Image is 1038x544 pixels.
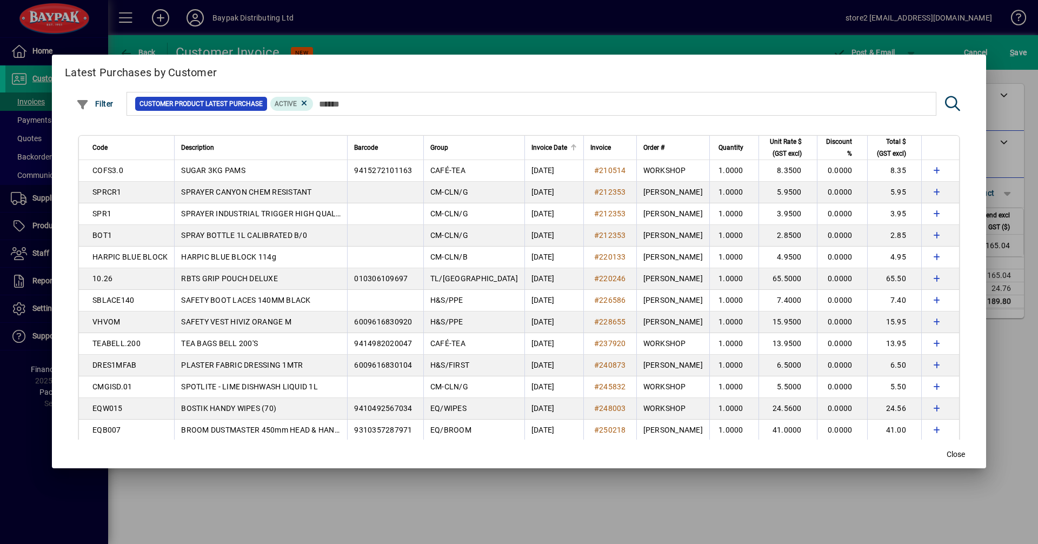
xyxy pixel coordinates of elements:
[430,382,468,391] span: CM-CLN/G
[599,166,626,175] span: 210514
[590,229,630,241] a: #212353
[590,424,630,436] a: #250218
[709,355,758,376] td: 1.0000
[590,208,630,220] a: #212353
[181,166,245,175] span: SUGAR 3KG PAMS
[643,142,703,154] div: Order #
[867,247,921,268] td: 4.95
[709,225,758,247] td: 1.0000
[92,426,121,434] span: EQB007
[594,188,599,196] span: #
[824,136,853,160] span: Discount %
[92,188,122,196] span: SPRCR1
[354,142,378,154] span: Barcode
[590,142,611,154] span: Invoice
[758,182,817,203] td: 5.9500
[524,225,583,247] td: [DATE]
[599,317,626,326] span: 228655
[92,361,136,369] span: DRES1MFAB
[599,188,626,196] span: 212353
[594,231,599,240] span: #
[181,404,276,413] span: BOSTIK HANDY WIPES (70)
[709,376,758,398] td: 1.0000
[874,136,906,160] span: Total $ (GST excl)
[636,333,709,355] td: WORKSHOP
[867,203,921,225] td: 3.95
[92,296,134,304] span: SBLACE140
[599,253,626,261] span: 220133
[817,376,868,398] td: 0.0000
[181,426,348,434] span: BROOM DUSTMASTER 450mm HEAD & HANDLE
[531,142,577,154] div: Invoice Date
[590,142,630,154] div: Invoice
[874,136,916,160] div: Total $ (GST excl)
[636,420,709,441] td: [PERSON_NAME]
[430,166,465,175] span: CAFÉ-TEA
[594,426,599,434] span: #
[594,339,599,348] span: #
[867,225,921,247] td: 2.85
[590,316,630,328] a: #228655
[181,253,276,261] span: HARPIC BLUE BLOCK 114g
[758,160,817,182] td: 8.3500
[817,398,868,420] td: 0.0000
[594,253,599,261] span: #
[867,355,921,376] td: 6.50
[867,311,921,333] td: 15.95
[636,247,709,268] td: [PERSON_NAME]
[181,339,258,348] span: TEA BAGS BELL 200'S
[92,166,123,175] span: COFS3.0
[354,274,408,283] span: 010306109697
[52,55,986,86] h2: Latest Purchases by Customer
[636,376,709,398] td: WORKSHOP
[718,142,743,154] span: Quantity
[181,361,303,369] span: PLASTER FABRIC DRESSING 1MTR
[430,274,518,283] span: TL/[GEOGRAPHIC_DATA]
[430,142,518,154] div: Group
[590,402,630,414] a: #248003
[92,142,108,154] span: Code
[817,333,868,355] td: 0.0000
[636,290,709,311] td: [PERSON_NAME]
[181,231,307,240] span: SPRAY BOTTLE 1L CALIBRATED B/0
[92,274,112,283] span: 10.26
[430,361,469,369] span: H&S/FIRST
[354,426,412,434] span: 9310357287971
[354,404,412,413] span: 9410492567034
[939,445,973,464] button: Close
[709,203,758,225] td: 1.0000
[709,160,758,182] td: 1.0000
[270,97,314,111] mat-chip: Product Activation Status: Active
[867,398,921,420] td: 24.56
[817,203,868,225] td: 0.0000
[758,203,817,225] td: 3.9500
[354,361,412,369] span: 6009616830104
[590,381,630,393] a: #245832
[430,426,471,434] span: EQ/BROOM
[758,398,817,420] td: 24.5600
[758,290,817,311] td: 7.4000
[594,209,599,218] span: #
[594,296,599,304] span: #
[590,186,630,198] a: #212353
[524,355,583,376] td: [DATE]
[599,404,626,413] span: 248003
[181,274,278,283] span: RBTS GRIP POUCH DELUXE
[181,317,291,326] span: SAFETY VEST HIVIZ ORANGE M
[817,268,868,290] td: 0.0000
[594,166,599,175] span: #
[181,142,214,154] span: Description
[430,142,448,154] span: Group
[599,382,626,391] span: 245832
[636,355,709,376] td: [PERSON_NAME]
[139,98,263,109] span: Customer Product Latest Purchase
[430,339,465,348] span: CAFÉ-TEA
[430,231,468,240] span: CM-CLN/G
[524,182,583,203] td: [DATE]
[524,420,583,441] td: [DATE]
[354,339,412,348] span: 9414982020047
[636,311,709,333] td: [PERSON_NAME]
[758,225,817,247] td: 2.8500
[817,311,868,333] td: 0.0000
[636,160,709,182] td: WORKSHOP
